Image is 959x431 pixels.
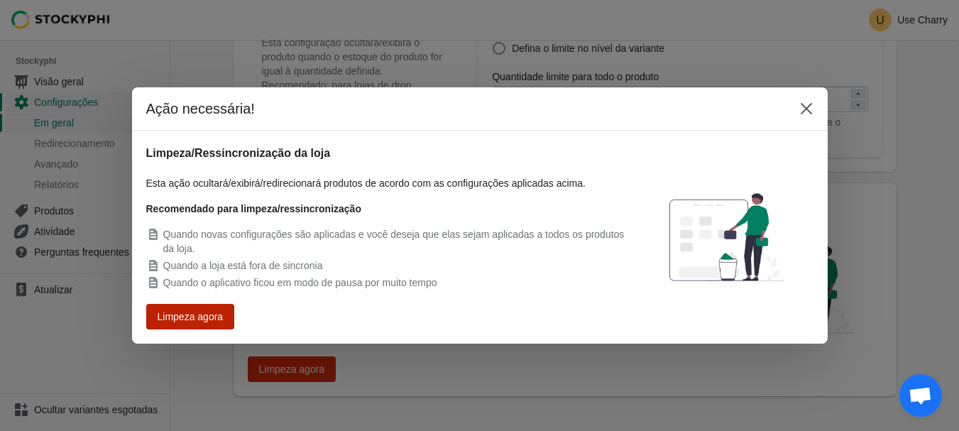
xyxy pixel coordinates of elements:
font: Limpeza agora [160,312,219,322]
font: Recomendado para limpeza/ressincronização [146,203,361,214]
font: Limpeza/Ressincronização da loja [146,147,331,159]
button: Fechar [794,96,819,121]
font: Quando o aplicativo ficou em modo de pausa por muito tempo [163,277,437,288]
a: Open chat [899,374,942,417]
font: Ação necessária! [146,101,255,116]
font: Quando a loja está fora de sincronia [163,260,323,271]
font: Quando novas configurações são aplicadas e você deseja que elas sejam aplicadas a todos os produt... [163,229,625,254]
font: Esta ação ocultará/exibirá/redirecionará produtos de acordo com as configurações aplicadas acima. [146,178,586,189]
button: Limpeza agora [150,305,230,328]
